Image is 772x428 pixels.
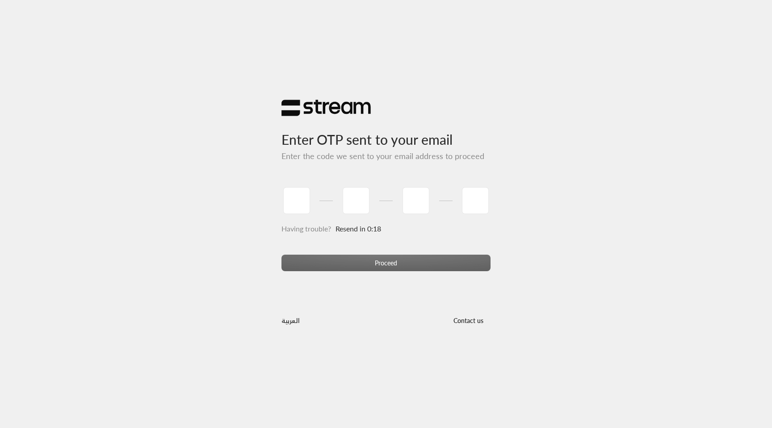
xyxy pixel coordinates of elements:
button: Contact us [446,312,491,328]
span: Resend in 0:18 [336,224,381,233]
span: Having trouble? [281,224,331,233]
a: Contact us [446,317,491,324]
a: العربية [281,312,300,328]
h5: Enter the code we sent to your email address to proceed [281,151,491,161]
h3: Enter OTP sent to your email [281,117,491,147]
img: Stream Logo [281,99,371,117]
